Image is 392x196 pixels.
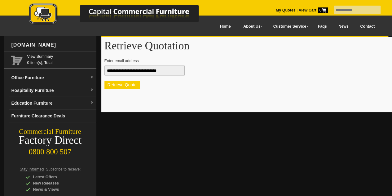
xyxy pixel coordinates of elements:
img: dropdown [90,101,94,105]
img: Capital Commercial Furniture Logo [12,3,229,26]
div: 0800 800 507 [4,144,96,156]
div: News & Views [25,186,84,193]
span: Stay Informed [20,167,44,171]
a: Office Furnituredropdown [9,71,96,84]
a: View Summary [27,53,94,60]
a: About Us [236,20,266,34]
div: Latest Offers [25,174,84,180]
span: 0 item(s), Total: [27,53,94,65]
a: Contact [354,20,380,34]
span: Subscribe to receive: [46,167,81,171]
p: Enter email address [104,58,385,64]
a: View Cart0 [297,8,328,12]
strong: View Cart [299,8,328,12]
div: New Releases [25,180,84,186]
h1: Retrieve Quotation [104,40,391,52]
a: Furniture Clearance Deals [9,110,96,122]
a: My Quotes [276,8,296,12]
div: Commercial Furniture [4,127,96,136]
a: Capital Commercial Furniture Logo [12,3,229,28]
a: Hospitality Furnituredropdown [9,84,96,97]
div: [DOMAIN_NAME] [9,36,96,54]
img: dropdown [90,88,94,92]
button: Retrieve Quote [104,81,140,89]
a: Customer Service [266,20,312,34]
img: dropdown [90,75,94,79]
a: Education Furnituredropdown [9,97,96,110]
a: News [333,20,354,34]
span: 0 [318,7,328,13]
a: Faqs [312,20,333,34]
div: Factory Direct [4,136,96,145]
